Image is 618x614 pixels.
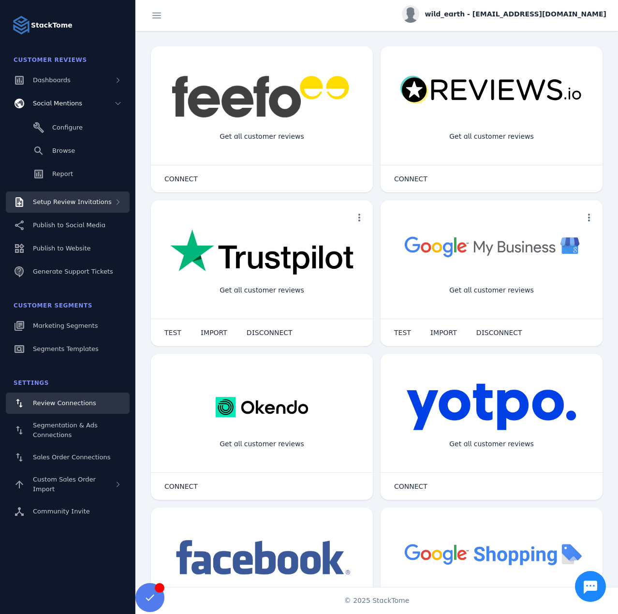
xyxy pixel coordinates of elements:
[441,124,542,149] div: Get all customer reviews
[164,329,181,336] span: TEST
[6,238,130,259] a: Publish to Website
[384,323,421,342] button: TEST
[406,383,577,431] img: yotpo.png
[394,483,427,490] span: CONNECT
[425,9,606,19] span: wild_earth - [EMAIL_ADDRESS][DOMAIN_NAME]
[33,476,96,493] span: Custom Sales Order Import
[52,170,73,177] span: Report
[384,169,437,189] button: CONNECT
[400,537,583,571] img: googleshopping.png
[400,75,583,105] img: reviewsio.svg
[33,322,98,329] span: Marketing Segments
[14,57,87,63] span: Customer Reviews
[33,100,82,107] span: Social Mentions
[170,229,353,277] img: trustpilot.png
[212,278,312,303] div: Get all customer reviews
[6,140,130,161] a: Browse
[6,501,130,522] a: Community Invite
[344,596,410,606] span: © 2025 StackTome
[191,323,237,342] button: IMPORT
[33,345,99,352] span: Segments Templates
[467,323,532,342] button: DISCONNECT
[155,477,207,496] button: CONNECT
[164,175,198,182] span: CONNECT
[6,416,130,445] a: Segmentation & Ads Connections
[33,453,110,461] span: Sales Order Connections
[33,76,71,84] span: Dashboards
[212,124,312,149] div: Get all customer reviews
[6,315,130,336] a: Marketing Segments
[33,245,90,252] span: Publish to Website
[164,483,198,490] span: CONNECT
[33,268,113,275] span: Generate Support Tickets
[52,147,75,154] span: Browse
[421,323,467,342] button: IMPORT
[237,323,302,342] button: DISCONNECT
[6,215,130,236] a: Publish to Social Media
[170,75,353,118] img: feefo.png
[33,399,96,407] span: Review Connections
[6,117,130,138] a: Configure
[6,338,130,360] a: Segments Templates
[441,431,542,457] div: Get all customer reviews
[430,329,457,336] span: IMPORT
[33,198,112,205] span: Setup Review Invitations
[441,278,542,303] div: Get all customer reviews
[216,383,308,431] img: okendo.webp
[33,508,90,515] span: Community Invite
[201,329,227,336] span: IMPORT
[14,302,92,309] span: Customer Segments
[212,431,312,457] div: Get all customer reviews
[402,5,419,23] img: profile.jpg
[6,261,130,282] a: Generate Support Tickets
[33,422,98,439] span: Segmentation & Ads Connections
[6,447,130,468] a: Sales Order Connections
[31,20,73,30] strong: StackTome
[400,229,583,263] img: googlebusiness.png
[155,169,207,189] button: CONNECT
[6,393,130,414] a: Review Connections
[434,585,548,611] div: Import Products from Google
[155,323,191,342] button: TEST
[14,380,49,386] span: Settings
[247,329,293,336] span: DISCONNECT
[12,15,31,35] img: Logo image
[402,5,606,23] button: wild_earth - [EMAIL_ADDRESS][DOMAIN_NAME]
[384,477,437,496] button: CONNECT
[350,208,369,227] button: more
[6,163,130,185] a: Report
[33,221,105,229] span: Publish to Social Media
[394,175,427,182] span: CONNECT
[52,124,83,131] span: Configure
[170,537,353,580] img: facebook.png
[579,208,599,227] button: more
[476,329,522,336] span: DISCONNECT
[394,329,411,336] span: TEST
